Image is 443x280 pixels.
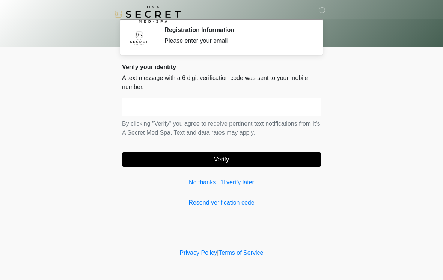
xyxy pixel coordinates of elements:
p: A text message with a 6 digit verification code was sent to your mobile number. [122,74,321,92]
h2: Registration Information [164,26,310,33]
a: Terms of Service [218,250,263,256]
a: Privacy Policy [180,250,217,256]
a: No thanks, I'll verify later [122,178,321,187]
div: Please enter your email [164,36,310,45]
button: Verify [122,152,321,167]
h2: Verify your identity [122,63,321,71]
p: By clicking "Verify" you agree to receive pertinent text notifications from It's A Secret Med Spa... [122,119,321,137]
img: It's A Secret Med Spa Logo [115,6,181,23]
img: Agent Avatar [128,26,150,49]
a: | [217,250,218,256]
a: Resend verification code [122,198,321,207]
